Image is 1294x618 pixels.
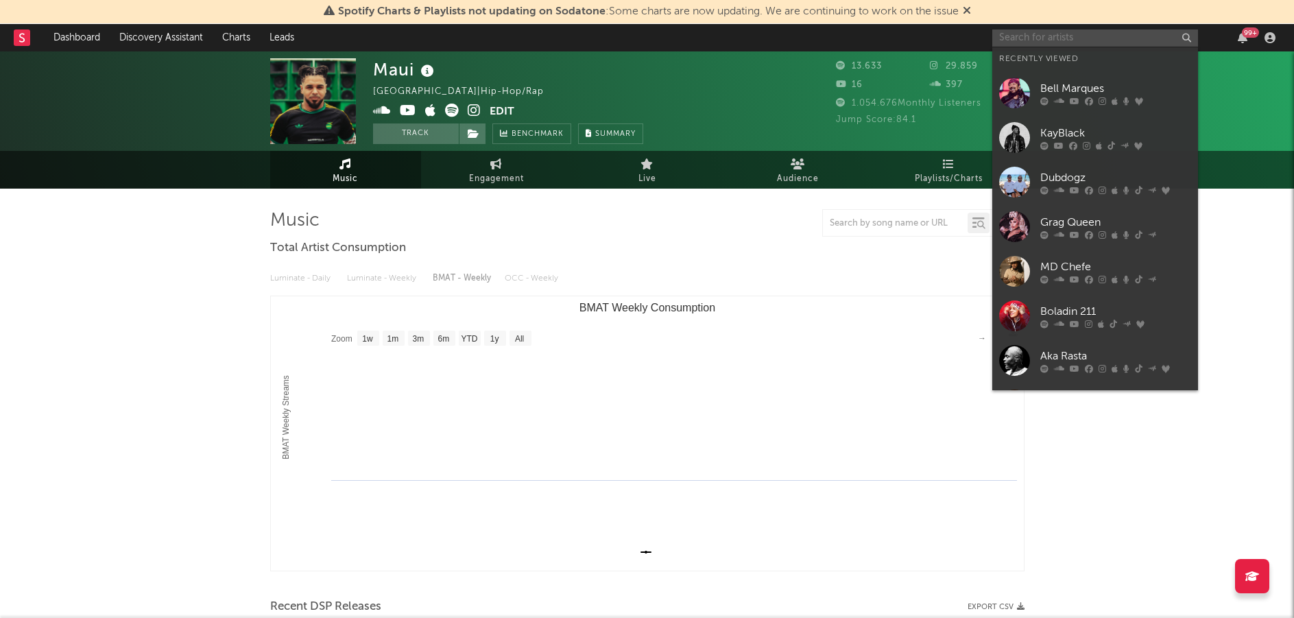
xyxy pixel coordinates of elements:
[579,302,715,313] text: BMAT Weekly Consumption
[213,24,260,51] a: Charts
[373,123,459,144] button: Track
[992,294,1198,338] a: Boladin 211
[836,99,981,108] span: 1.054.676 Monthly Listeners
[461,334,477,344] text: YTD
[1238,32,1247,43] button: 99+
[271,296,1024,571] svg: BMAT Weekly Consumption
[469,171,524,187] span: Engagement
[638,171,656,187] span: Live
[992,71,1198,115] a: Bell Marques
[412,334,424,344] text: 3m
[490,104,514,121] button: Edit
[44,24,110,51] a: Dashboard
[1040,169,1191,186] div: Dubdogz
[930,62,978,71] span: 29.859
[836,80,863,89] span: 16
[1242,27,1259,38] div: 99 +
[999,51,1191,67] div: Recently Viewed
[836,115,916,124] span: Jump Score: 84.1
[1040,259,1191,275] div: MD Chefe
[512,126,564,143] span: Benchmark
[777,171,819,187] span: Audience
[373,58,438,81] div: Maui
[270,599,381,615] span: Recent DSP Releases
[992,29,1198,47] input: Search for artists
[490,334,499,344] text: 1y
[1040,80,1191,97] div: Bell Marques
[874,151,1025,189] a: Playlists/Charts
[823,218,968,229] input: Search by song name or URL
[110,24,213,51] a: Discovery Assistant
[270,240,406,257] span: Total Artist Consumption
[992,383,1198,427] a: Boaventura
[930,80,963,89] span: 397
[492,123,571,144] a: Benchmark
[723,151,874,189] a: Audience
[595,130,636,138] span: Summary
[992,160,1198,204] a: Dubdogz
[281,375,291,460] text: BMAT Weekly Streams
[578,123,643,144] button: Summary
[992,338,1198,383] a: Aka Rasta
[978,333,986,343] text: →
[333,171,358,187] span: Music
[1040,348,1191,364] div: Aka Rasta
[438,334,449,344] text: 6m
[331,334,352,344] text: Zoom
[338,6,606,17] span: Spotify Charts & Playlists not updating on Sodatone
[373,84,560,100] div: [GEOGRAPHIC_DATA] | Hip-Hop/Rap
[338,6,959,17] span: : Some charts are now updating. We are continuing to work on the issue
[387,334,398,344] text: 1m
[968,603,1025,611] button: Export CSV
[1040,125,1191,141] div: KayBlack
[1040,303,1191,320] div: Boladin 211
[836,62,882,71] span: 13.633
[260,24,304,51] a: Leads
[992,115,1198,160] a: KayBlack
[963,6,971,17] span: Dismiss
[362,334,373,344] text: 1w
[1040,214,1191,230] div: Grag Queen
[421,151,572,189] a: Engagement
[915,171,983,187] span: Playlists/Charts
[572,151,723,189] a: Live
[992,249,1198,294] a: MD Chefe
[514,334,523,344] text: All
[992,204,1198,249] a: Grag Queen
[270,151,421,189] a: Music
